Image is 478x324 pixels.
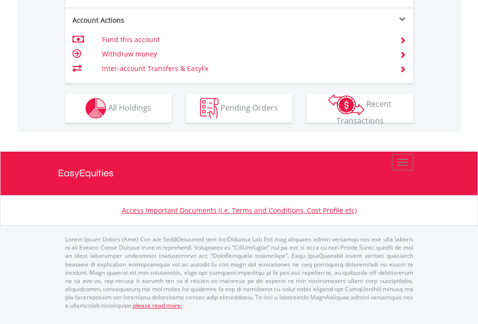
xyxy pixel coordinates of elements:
[65,235,413,310] p: Lorem Ipsum Dolors (Ame) Con a/e SeddOeiusmod tem InciDiduntut Lab Etd mag aliquaen admin veniamq...
[307,94,413,123] button: Recent Transactions
[65,15,239,25] div: Account Actions
[65,94,172,123] button: All Holdings
[58,152,420,195] a: EasyEquities
[133,301,182,310] a: please read more:
[86,98,106,119] img: holdings-wht.png
[220,102,278,113] span: Pending Orders
[102,47,388,61] td: Withdraw money
[328,94,364,115] img: transactions-zar-wht.png
[102,32,388,47] td: Fund this account
[108,102,151,113] span: All Holdings
[200,98,218,119] img: pending_instructions-wht.png
[122,206,357,215] a: Access Important Documents (i.e. Terms and Conditions, Cost Profile etc)
[186,94,292,123] button: Pending Orders
[102,61,388,76] td: Inter-account Transfers & EasyFx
